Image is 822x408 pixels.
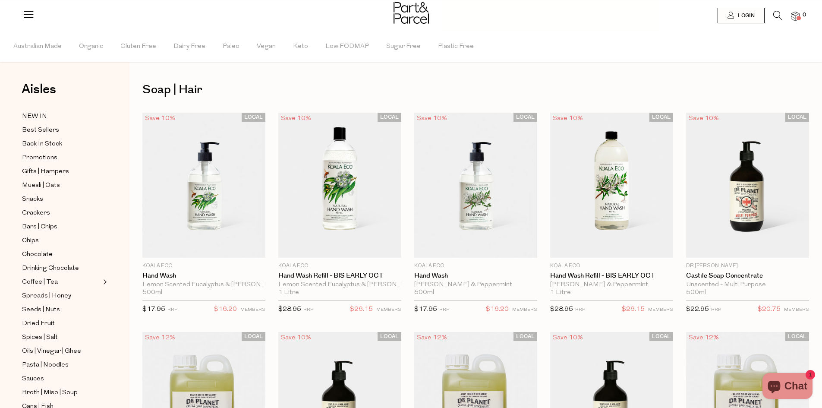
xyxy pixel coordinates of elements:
span: LOCAL [378,113,401,122]
a: Oils | Vinegar | Ghee [22,346,101,357]
p: Koala Eco [414,262,537,270]
span: Gifts | Hampers [22,167,69,177]
div: Unscented - Multi Purpose [686,281,809,289]
span: $28.95 [550,306,573,313]
div: Save 10% [142,113,178,124]
div: Save 12% [142,332,178,344]
span: $20.75 [758,304,781,315]
span: LOCAL [785,113,809,122]
span: $22.95 [686,306,709,313]
span: $16.20 [486,304,509,315]
small: RRP [303,307,313,312]
span: Seeds | Nuts [22,305,60,315]
span: Back In Stock [22,139,62,149]
a: Aisles [22,83,56,104]
span: $17.95 [142,306,165,313]
img: Hand Wash Refill - BIS EARLY OCT [550,113,673,258]
span: LOCAL [242,332,265,341]
span: Dairy Free [173,32,205,62]
a: Hand Wash Refill - BIS EARLY OCT [278,272,401,280]
h1: Soap | Hair [142,80,809,100]
span: 0 [800,11,808,19]
span: Drinking Chocolate [22,263,79,274]
a: Bars | Chips [22,221,101,232]
span: $26.15 [350,304,373,315]
span: 1 Litre [278,289,299,297]
span: $26.15 [622,304,645,315]
a: Chocolate [22,249,101,260]
a: Crackers [22,208,101,218]
div: Save 12% [686,332,721,344]
p: Dr [PERSON_NAME] [686,262,809,270]
div: Save 12% [414,332,450,344]
span: Plastic Free [438,32,474,62]
small: MEMBERS [784,307,809,312]
span: Sauces [22,374,44,384]
div: Lemon Scented Eucalyptus & [PERSON_NAME] [142,281,265,289]
span: Vegan [257,32,276,62]
div: Save 10% [550,332,586,344]
span: Coffee | Tea [22,277,58,288]
span: Chocolate [22,250,53,260]
a: Broth | Miso | Soup [22,387,101,398]
span: Login [736,12,755,19]
span: NEW IN [22,111,47,122]
a: Seeds | Nuts [22,304,101,315]
span: Australian Made [13,32,62,62]
span: $17.95 [414,306,437,313]
span: LOCAL [649,113,673,122]
div: Save 10% [686,113,721,124]
div: [PERSON_NAME] & Peppermint [414,281,537,289]
a: 0 [791,12,800,21]
span: Gluten Free [120,32,156,62]
span: Oils | Vinegar | Ghee [22,346,81,357]
small: RRP [439,307,449,312]
span: Spices | Salt [22,332,58,343]
p: Koala Eco [278,262,401,270]
a: Spreads | Honey [22,291,101,301]
span: Chips [22,236,39,246]
span: LOCAL [378,332,401,341]
span: $28.95 [278,306,301,313]
div: [PERSON_NAME] & Peppermint [550,281,673,289]
a: NEW IN [22,111,101,122]
span: Dried Fruit [22,319,55,329]
span: LOCAL [513,332,537,341]
inbox-online-store-chat: Shopify online store chat [760,373,815,401]
span: Broth | Miso | Soup [22,388,78,398]
a: Dried Fruit [22,318,101,329]
a: Login [718,8,765,23]
div: Save 10% [278,332,314,344]
small: MEMBERS [376,307,401,312]
a: Back In Stock [22,139,101,149]
a: Pasta | Noodles [22,360,101,370]
a: Promotions [22,152,101,163]
span: Bars | Chips [22,222,57,232]
span: Sugar Free [386,32,421,62]
span: Low FODMAP [325,32,369,62]
div: Save 10% [550,113,586,124]
a: Hand Wash [414,272,537,280]
span: 1 Litre [550,289,571,297]
span: LOCAL [513,113,537,122]
a: Best Sellers [22,125,101,136]
span: Best Sellers [22,125,59,136]
span: 500ml [686,289,706,297]
a: Drinking Chocolate [22,263,101,274]
div: Lemon Scented Eucalyptus & [PERSON_NAME] [278,281,401,289]
span: Spreads | Honey [22,291,71,301]
a: Spices | Salt [22,332,101,343]
span: Paleo [223,32,239,62]
span: Crackers [22,208,50,218]
a: Chips [22,235,101,246]
div: Save 10% [278,113,314,124]
img: Castile Soap Concentrate [686,113,809,258]
a: Muesli | Oats [22,180,101,191]
img: Hand Wash Refill - BIS EARLY OCT [278,113,401,258]
span: Aisles [22,80,56,99]
a: Coffee | Tea [22,277,101,288]
span: Snacks [22,194,43,205]
span: LOCAL [785,332,809,341]
a: Castile Soap Concentrate [686,272,809,280]
p: Koala Eco [142,262,265,270]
